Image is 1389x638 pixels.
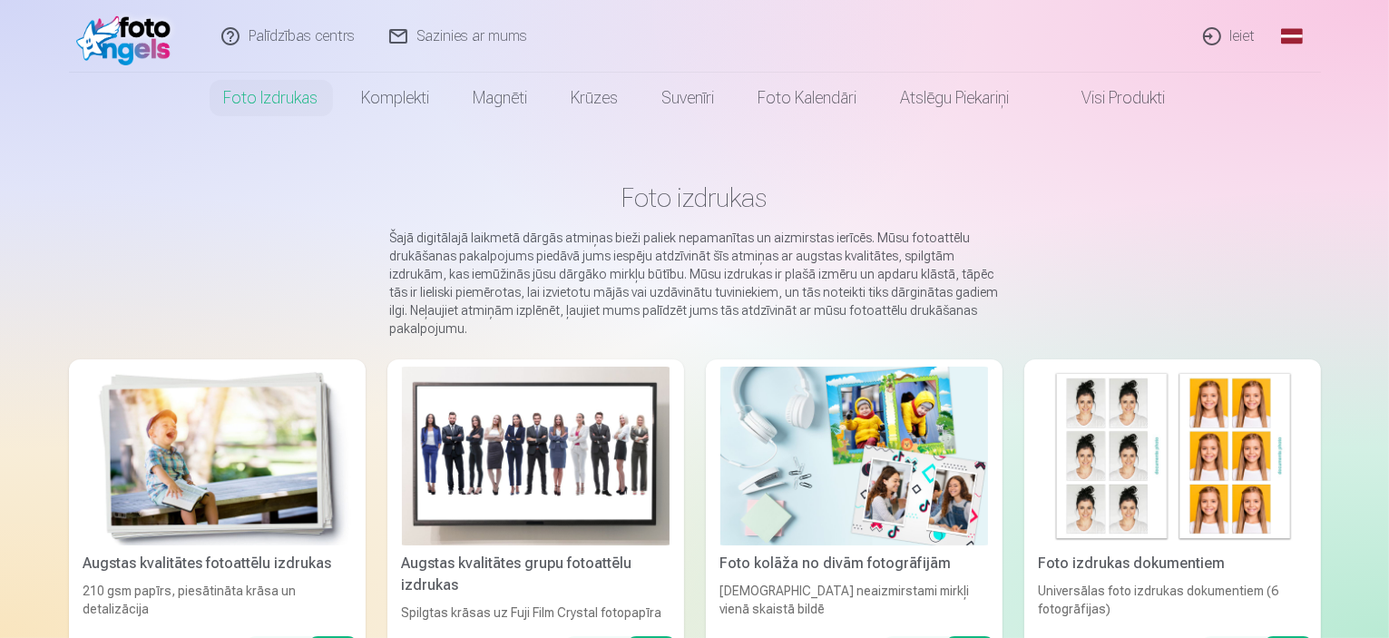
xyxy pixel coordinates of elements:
div: [DEMOGRAPHIC_DATA] neaizmirstami mirkļi vienā skaistā bildē [713,582,995,622]
div: Foto kolāža no divām fotogrāfijām [713,553,995,574]
a: Visi produkti [1032,73,1188,123]
a: Foto izdrukas [202,73,340,123]
img: Augstas kvalitātes fotoattēlu izdrukas [83,367,351,545]
div: 210 gsm papīrs, piesātināta krāsa un detalizācija [76,582,358,622]
a: Komplekti [340,73,452,123]
h1: Foto izdrukas [83,182,1306,214]
a: Krūzes [550,73,641,123]
img: Foto kolāža no divām fotogrāfijām [720,367,988,545]
div: Augstas kvalitātes fotoattēlu izdrukas [76,553,358,574]
a: Atslēgu piekariņi [879,73,1032,123]
img: Foto izdrukas dokumentiem [1039,367,1306,545]
img: Augstas kvalitātes grupu fotoattēlu izdrukas [402,367,670,545]
div: Foto izdrukas dokumentiem [1032,553,1314,574]
a: Magnēti [452,73,550,123]
div: Universālas foto izdrukas dokumentiem (6 fotogrāfijas) [1032,582,1314,622]
div: Augstas kvalitātes grupu fotoattēlu izdrukas [395,553,677,596]
p: Šajā digitālajā laikmetā dārgās atmiņas bieži paliek nepamanītas un aizmirstas ierīcēs. Mūsu foto... [390,229,1000,338]
div: Spilgtas krāsas uz Fuji Film Crystal fotopapīra [395,604,677,622]
img: /fa1 [76,7,181,65]
a: Suvenīri [641,73,737,123]
a: Foto kalendāri [737,73,879,123]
